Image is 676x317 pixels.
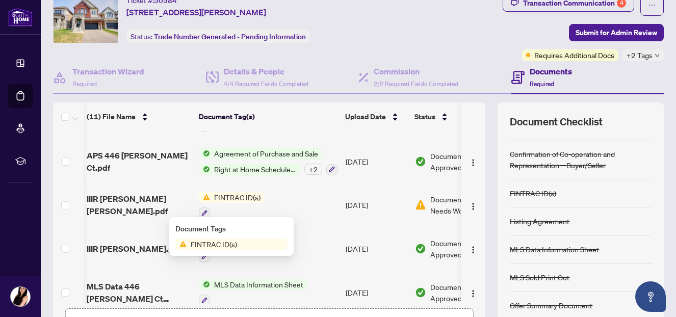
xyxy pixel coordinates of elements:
[199,192,265,219] button: Status IconFINTRAC ID(s)
[510,148,652,171] div: Confirmation of Co-operation and Representation—Buyer/Seller
[655,53,660,58] span: down
[72,65,144,77] h4: Transaction Wizard
[87,149,191,174] span: APS 446 [PERSON_NAME] Ct.pdf
[154,32,306,41] span: Trade Number Generated - Pending Information
[627,49,653,61] span: +2 Tags
[530,80,554,88] span: Required
[87,193,191,217] span: IIIR [PERSON_NAME] [PERSON_NAME].pdf
[342,227,411,271] td: [DATE]
[415,243,426,254] img: Document Status
[210,279,307,290] span: MLS Data Information Sheet
[342,183,411,227] td: [DATE]
[469,202,477,210] img: Logo
[345,111,386,122] span: Upload Date
[199,192,210,203] img: Status Icon
[414,111,435,122] span: Status
[175,239,187,250] img: Status Icon
[224,80,308,88] span: 4/4 Required Fields Completed
[87,243,181,255] span: IIIR [PERSON_NAME].pdf
[465,284,481,301] button: Logo
[199,164,210,175] img: Status Icon
[415,287,426,298] img: Document Status
[126,6,266,18] span: [STREET_ADDRESS][PERSON_NAME]
[210,148,322,159] span: Agreement of Purchase and Sale
[199,279,210,290] img: Status Icon
[635,281,666,312] button: Open asap
[304,164,322,175] div: + 2
[510,115,603,129] span: Document Checklist
[11,287,30,306] img: Profile Icon
[224,65,308,77] h4: Details & People
[210,164,300,175] span: Right at Home Schedule B
[510,216,569,227] div: Listing Agreement
[530,65,572,77] h4: Documents
[199,148,210,159] img: Status Icon
[510,244,599,255] div: MLS Data Information Sheet
[510,300,592,311] div: Offer Summary Document
[465,241,481,257] button: Logo
[175,223,288,234] div: Document Tags
[469,289,477,298] img: Logo
[465,197,481,213] button: Logo
[469,158,477,167] img: Logo
[569,24,664,41] button: Submit for Admin Review
[510,188,556,199] div: FINTRAC ID(s)
[465,153,481,170] button: Logo
[83,102,195,131] th: (11) File Name
[199,148,337,175] button: Status IconAgreement of Purchase and SaleStatus IconRight at Home Schedule B+2
[469,246,477,254] img: Logo
[342,140,411,183] td: [DATE]
[648,2,656,9] span: ellipsis
[410,102,497,131] th: Status
[430,237,493,260] span: Document Approved
[430,194,483,216] span: Document Needs Work
[8,8,33,27] img: logo
[187,239,241,250] span: FINTRAC ID(s)
[510,272,569,283] div: MLS Sold Print Out
[195,102,341,131] th: Document Tag(s)
[430,281,493,304] span: Document Approved
[374,80,458,88] span: 2/2 Required Fields Completed
[87,280,191,305] span: MLS Data 446 [PERSON_NAME] Ct TBS.pdf
[72,80,97,88] span: Required
[341,102,410,131] th: Upload Date
[430,150,493,173] span: Document Approved
[199,279,307,306] button: Status IconMLS Data Information Sheet
[534,49,614,61] span: Requires Additional Docs
[126,30,310,43] div: Status:
[342,271,411,314] td: [DATE]
[374,65,458,77] h4: Commission
[87,111,136,122] span: (11) File Name
[210,192,265,203] span: FINTRAC ID(s)
[415,199,426,210] img: Document Status
[576,24,657,41] span: Submit for Admin Review
[415,156,426,167] img: Document Status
